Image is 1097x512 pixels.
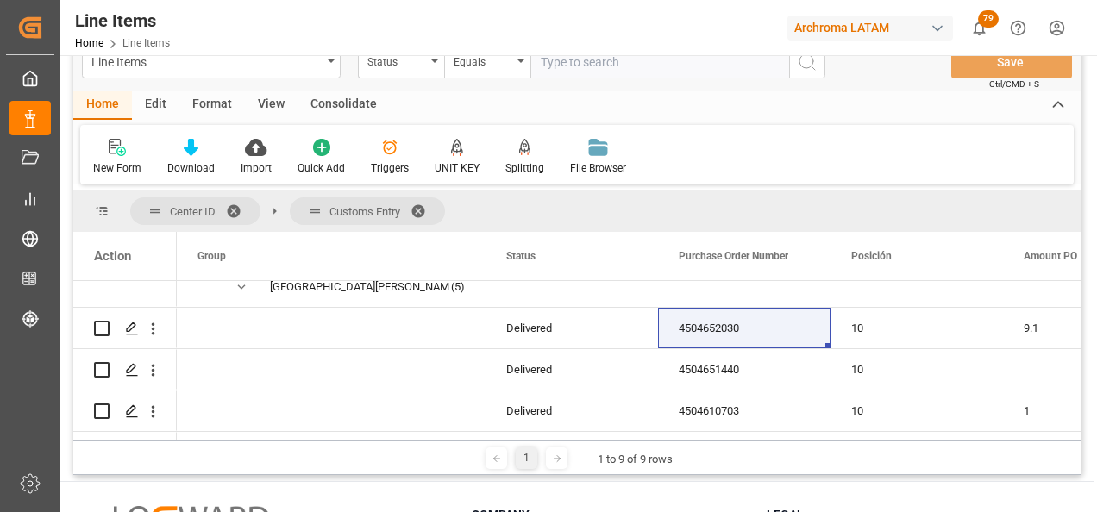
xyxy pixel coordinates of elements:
[73,91,132,120] div: Home
[73,390,177,432] div: Press SPACE to select this row.
[505,160,544,176] div: Splitting
[989,78,1039,91] span: Ctrl/CMD + S
[787,16,953,41] div: Archroma LATAM
[270,267,449,307] div: [GEOGRAPHIC_DATA][PERSON_NAME]
[179,91,245,120] div: Format
[789,46,825,78] button: search button
[851,309,982,348] div: 10
[999,9,1037,47] button: Help Center
[658,432,831,472] div: 4504634085
[329,205,400,218] span: Customs Entry
[787,11,960,44] button: Archroma LATAM
[73,308,177,349] div: Press SPACE to select this row.
[367,50,426,70] div: Status
[658,349,831,390] div: 4504651440
[598,451,673,468] div: 1 to 9 of 9 rows
[94,248,131,264] div: Action
[1024,250,1077,262] span: Amount PO
[298,160,345,176] div: Quick Add
[679,250,788,262] span: Purchase Order Number
[73,349,177,390] div: Press SPACE to select this row.
[486,308,658,348] div: Delivered
[371,160,409,176] div: Triggers
[75,8,170,34] div: Line Items
[454,50,512,70] div: Equals
[570,160,626,176] div: File Browser
[451,267,465,307] span: (5)
[486,432,658,472] div: In process
[516,447,537,469] div: 1
[506,250,536,262] span: Status
[960,9,999,47] button: show 79 new notifications
[298,91,390,120] div: Consolidate
[435,160,480,176] div: UNIT KEY
[851,391,982,431] div: 10
[132,91,179,120] div: Edit
[358,46,444,78] button: open menu
[73,266,177,308] div: Press SPACE to select this row.
[91,50,322,72] div: Line Items
[530,46,789,78] input: Type to search
[170,205,216,218] span: Center ID
[245,91,298,120] div: View
[197,250,226,262] span: Group
[93,160,141,176] div: New Form
[851,350,982,390] div: 10
[167,160,215,176] div: Download
[73,432,177,473] div: Press SPACE to select this row.
[951,46,1072,78] button: Save
[851,433,982,472] div: 10
[978,10,999,28] span: 79
[75,37,103,49] a: Home
[658,390,831,431] div: 4504610703
[851,250,892,262] span: Posición
[444,46,530,78] button: open menu
[241,160,272,176] div: Import
[486,390,658,431] div: Delivered
[82,46,341,78] button: open menu
[658,308,831,348] div: 4504652030
[486,349,658,390] div: Delivered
